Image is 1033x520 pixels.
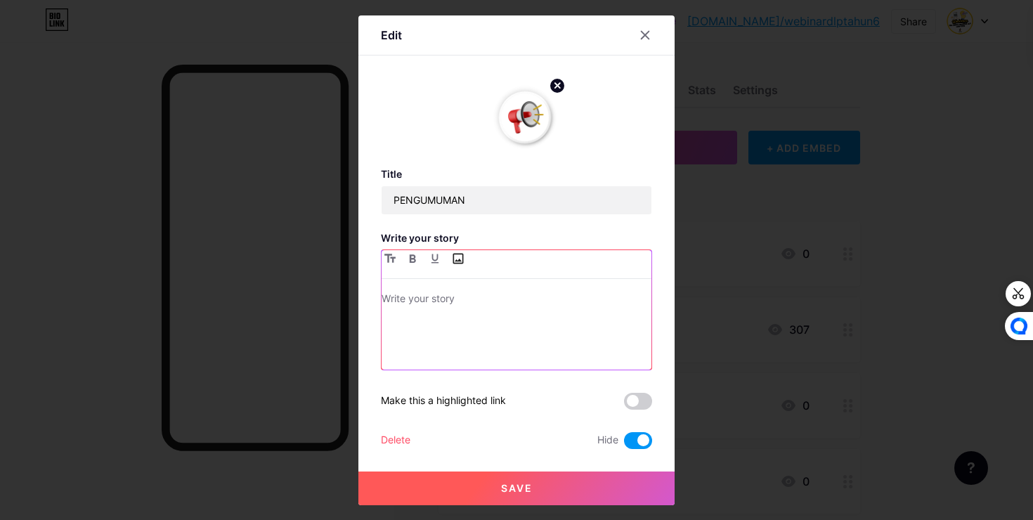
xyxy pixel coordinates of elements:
div: Edit [381,27,402,44]
div: Delete [381,432,410,449]
h3: Title [381,168,652,180]
button: Save [358,472,675,505]
span: Save [501,482,533,494]
input: Title [382,186,651,214]
div: Make this a highlighted link [381,393,506,410]
span: Hide [597,432,618,449]
h3: Write your story [381,232,652,244]
img: link_thumbnail [491,84,559,151]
